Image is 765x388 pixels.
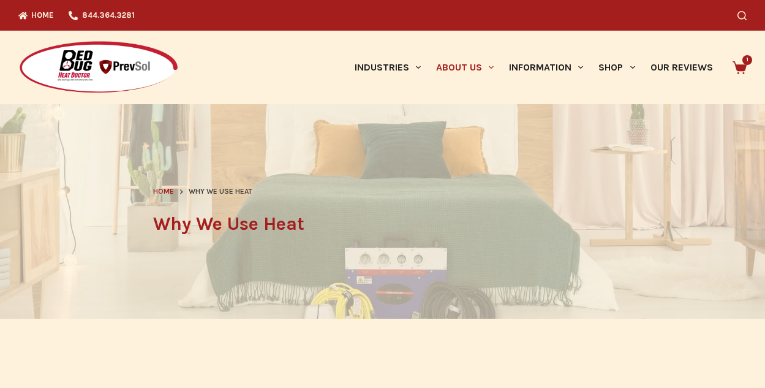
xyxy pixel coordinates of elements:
[643,31,720,104] a: Our Reviews
[189,186,252,198] span: Why We Use Heat
[18,40,179,95] img: Prevsol/Bed Bug Heat Doctor
[153,210,612,238] h1: Why We Use Heat
[502,31,591,104] a: Information
[153,186,174,198] a: Home
[591,31,643,104] a: Shop
[347,31,720,104] nav: Primary
[737,11,747,20] button: Search
[153,187,174,196] span: Home
[742,55,752,65] span: 1
[347,31,428,104] a: Industries
[428,31,501,104] a: About Us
